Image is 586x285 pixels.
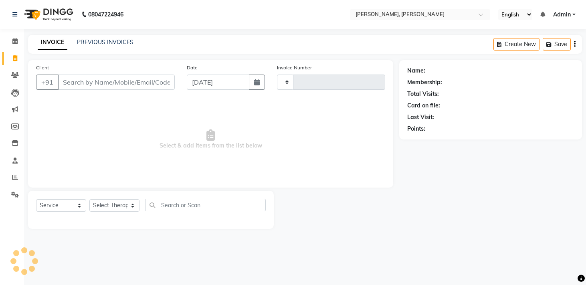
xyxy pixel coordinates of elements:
a: PREVIOUS INVOICES [77,38,133,46]
span: Select & add items from the list below [36,99,385,180]
input: Search by Name/Mobile/Email/Code [58,75,175,90]
button: Save [543,38,571,51]
label: Client [36,64,49,71]
div: Points: [407,125,425,133]
button: +91 [36,75,59,90]
div: Name: [407,67,425,75]
div: Total Visits: [407,90,439,98]
div: Last Visit: [407,113,434,121]
a: INVOICE [38,35,67,50]
label: Invoice Number [277,64,312,71]
b: 08047224946 [88,3,123,26]
button: Create New [493,38,540,51]
div: Card on file: [407,101,440,110]
span: Admin [553,10,571,19]
label: Date [187,64,198,71]
div: Membership: [407,78,442,87]
input: Search or Scan [145,199,266,211]
img: logo [20,3,75,26]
